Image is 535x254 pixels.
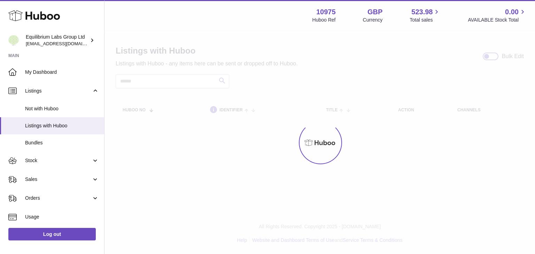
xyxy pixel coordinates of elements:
span: Usage [25,214,99,220]
a: Log out [8,228,96,240]
span: Not with Huboo [25,105,99,112]
span: Listings with Huboo [25,122,99,129]
strong: 10975 [316,7,336,17]
a: 523.98 Total sales [410,7,441,23]
span: Sales [25,176,92,183]
strong: GBP [367,7,382,17]
span: Orders [25,195,92,201]
a: 0.00 AVAILABLE Stock Total [468,7,527,23]
span: AVAILABLE Stock Total [468,17,527,23]
div: Huboo Ref [312,17,336,23]
span: Listings [25,88,92,94]
span: 523.98 [411,7,433,17]
span: [EMAIL_ADDRESS][DOMAIN_NAME] [26,41,102,46]
span: My Dashboard [25,69,99,76]
div: Currency [363,17,383,23]
span: Stock [25,157,92,164]
span: 0.00 [505,7,519,17]
span: Bundles [25,140,99,146]
div: Equilibrium Labs Group Ltd [26,34,88,47]
img: internalAdmin-10975@internal.huboo.com [8,35,19,46]
span: Total sales [410,17,441,23]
